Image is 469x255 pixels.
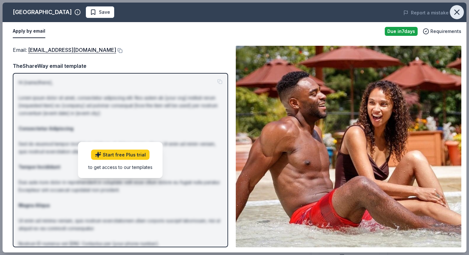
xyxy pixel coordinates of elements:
[13,47,116,53] span: Email :
[13,7,72,17] div: [GEOGRAPHIC_DATA]
[403,9,449,17] button: Report a mistake
[13,62,228,70] div: TheShareWay email template
[28,46,116,54] a: [EMAIL_ADDRESS][DOMAIN_NAME]
[236,46,461,247] img: Image for Chula Vista Resort
[86,6,114,18] button: Save
[19,203,50,208] strong: Magna Aliqua
[423,28,461,35] button: Requirements
[91,150,150,160] a: Start free Plus trial
[88,164,153,171] div: to get access to our templates
[385,27,418,36] div: Due in 7 days
[19,164,60,170] strong: Tempor Incididunt
[430,28,461,35] span: Requirements
[19,126,73,131] strong: Consectetur Adipiscing
[99,8,110,16] span: Save
[13,25,45,38] button: Apply by email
